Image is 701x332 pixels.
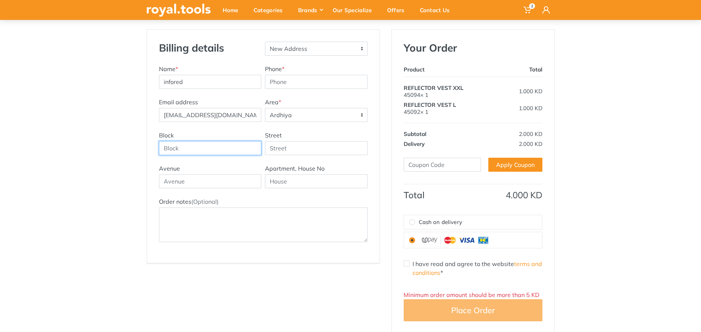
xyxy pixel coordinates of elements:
label: Avenue [159,164,180,173]
span: 4.000 KD [506,189,542,200]
span: Ardhiya [265,108,367,122]
div: 1.000 KD [488,88,542,95]
label: Name [159,64,178,73]
input: House [265,174,368,188]
input: Avenue [159,174,262,188]
span: Ardhiya [265,108,368,122]
th: Delivery [404,139,488,149]
div: Categories [248,2,293,18]
label: Area [265,98,281,106]
span: (Optional) [191,198,219,205]
span: REFLECTOR VEST XXL [404,84,463,91]
div: Our Specialize [328,2,382,18]
th: Total [488,64,542,77]
img: royal.tools Logo [146,4,211,17]
span: 2.000 KD [519,140,542,147]
label: Order notes [159,197,219,206]
td: 45092× 1 [404,100,488,123]
input: Email address [159,108,262,122]
a: Apply Coupon [488,158,542,172]
input: Street [265,141,368,155]
img: upay.png [419,235,492,245]
td: 45094× 1 [404,77,488,100]
td: 2.000 KD [488,123,542,139]
label: Email address [159,98,198,106]
input: Phone [265,75,368,89]
label: Block [159,131,174,140]
div: Brands [293,2,328,18]
input: Coupon Code [404,158,481,172]
th: Subtotal [404,123,488,139]
div: Contact Us [415,2,460,18]
th: Total [404,184,488,200]
h3: Billing details [157,42,263,54]
button: Place Order [404,299,542,321]
span: 2 [529,3,535,9]
label: I have read and agree to the website * [413,259,542,277]
span: REFLECTOR VEST L [404,101,456,108]
div: Offers [382,2,415,18]
div: 1.000 KD [488,105,542,112]
div: Home [217,2,248,18]
label: Street [265,131,282,140]
th: Product [404,64,488,77]
label: Apartment, House No [265,164,325,173]
span: Cash on delivery [419,218,462,227]
input: Name [159,75,262,89]
input: Block [159,141,262,155]
h3: Your Order [404,42,542,54]
label: Phone [265,64,284,73]
span: Minimum order amount should be more than 5 KD [404,291,539,298]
